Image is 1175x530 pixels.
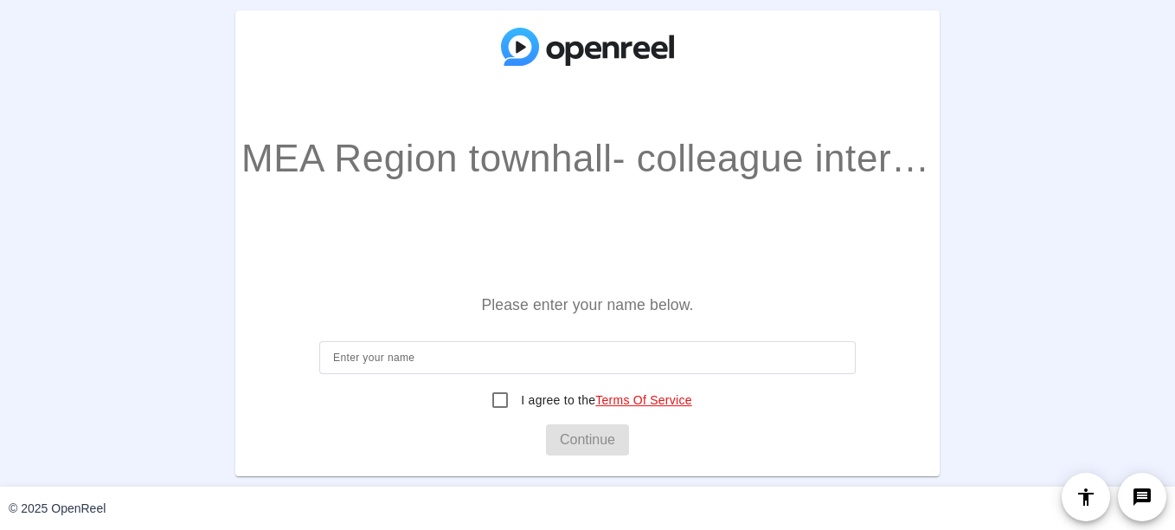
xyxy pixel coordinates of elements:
[333,347,842,368] input: Enter your name
[1132,487,1153,507] mat-icon: message
[305,284,870,326] p: Please enter your name below.
[517,391,691,409] label: I agree to the
[1075,487,1096,507] mat-icon: accessibility
[9,500,106,518] div: © 2025 OpenReel
[595,393,691,407] a: Terms Of Service
[241,130,934,187] p: MEA Region townhall- colleague interviews
[501,28,674,66] img: company-logo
